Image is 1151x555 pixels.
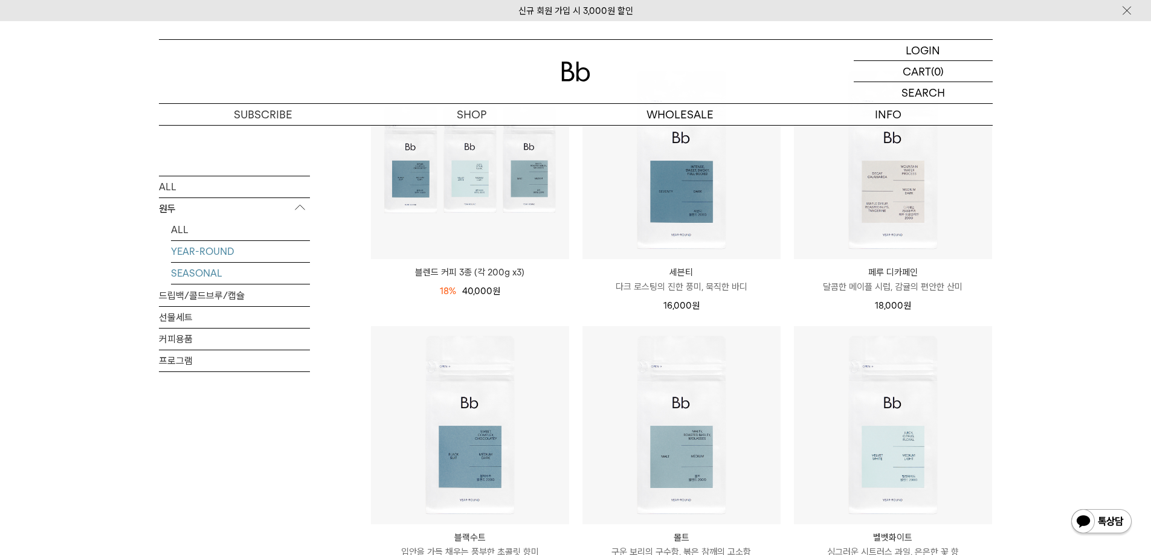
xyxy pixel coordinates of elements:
[931,61,944,82] p: (0)
[159,350,310,371] a: 프로그램
[462,286,500,297] span: 40,000
[561,62,590,82] img: 로고
[692,300,700,311] span: 원
[576,104,784,125] p: WHOLESALE
[159,176,310,197] a: ALL
[875,300,911,311] span: 18,000
[371,326,569,524] img: 블랙수트
[906,40,940,60] p: LOGIN
[582,280,781,294] p: 다크 로스팅의 진한 풍미, 묵직한 바디
[903,300,911,311] span: 원
[171,219,310,240] a: ALL
[159,306,310,327] a: 선물세트
[794,265,992,294] a: 페루 디카페인 달콤한 메이플 시럽, 감귤의 편안한 산미
[582,530,781,545] p: 몰트
[582,265,781,280] p: 세븐티
[901,82,945,103] p: SEARCH
[440,284,456,298] div: 18%
[794,280,992,294] p: 달콤한 메이플 시럽, 감귤의 편안한 산미
[159,197,310,219] p: 원두
[367,104,576,125] a: SHOP
[371,61,569,259] img: 블렌드 커피 3종 (각 200g x3)
[794,326,992,524] img: 벨벳화이트
[582,61,781,259] img: 세븐티
[1070,508,1133,537] img: 카카오톡 채널 1:1 채팅 버튼
[159,328,310,349] a: 커피용품
[159,284,310,306] a: 드립백/콜드브루/캡슐
[159,104,367,125] a: SUBSCRIBE
[903,61,931,82] p: CART
[582,326,781,524] img: 몰트
[371,265,569,280] a: 블렌드 커피 3종 (각 200g x3)
[171,240,310,261] a: YEAR-ROUND
[582,265,781,294] a: 세븐티 다크 로스팅의 진한 풍미, 묵직한 바디
[854,40,993,61] a: LOGIN
[663,300,700,311] span: 16,000
[794,530,992,545] p: 벨벳화이트
[794,61,992,259] img: 페루 디카페인
[854,61,993,82] a: CART (0)
[784,104,993,125] p: INFO
[371,530,569,545] p: 블랙수트
[492,286,500,297] span: 원
[518,5,633,16] a: 신규 회원 가입 시 3,000원 할인
[794,265,992,280] p: 페루 디카페인
[171,262,310,283] a: SEASONAL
